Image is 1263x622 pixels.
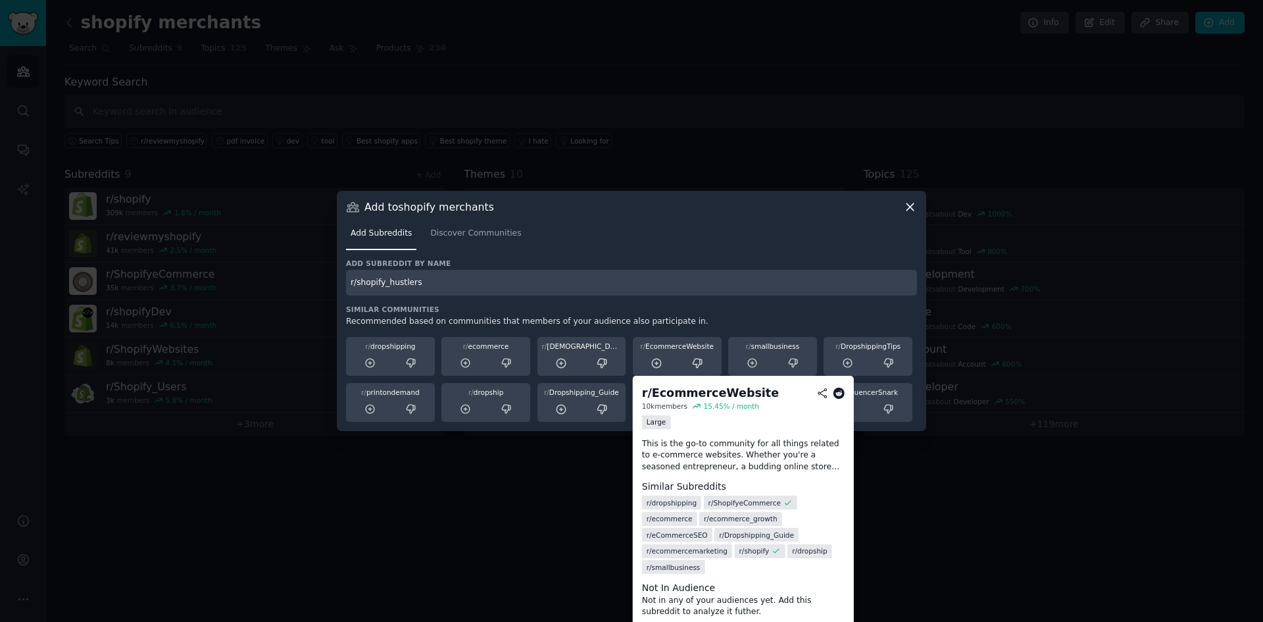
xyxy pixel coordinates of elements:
div: [DEMOGRAPHIC_DATA] [542,342,622,351]
span: r/ [835,342,841,350]
span: r/ smallbusiness [647,563,701,572]
span: r/ [542,342,547,350]
div: Recommended based on communities that members of your audience also participate in. [346,316,917,328]
span: Add Subreddits [351,228,412,240]
dt: Similar Subreddits [642,480,845,494]
a: Add Subreddits [346,223,416,250]
span: r/ dropship [792,546,827,556]
span: r/ ecommerce_growth [704,514,778,523]
span: Discover Communities [430,228,521,240]
div: printondemand [351,388,430,397]
div: dropship [446,388,526,397]
div: EcommerceWebsite [637,342,717,351]
input: Enter subreddit name and press enter [346,270,917,296]
span: r/ [746,342,751,350]
span: r/ [365,342,370,350]
h3: Add subreddit by name [346,259,917,268]
dt: Not In Audience [642,581,845,595]
div: Dropshipping_Guide [542,388,622,397]
div: ecommerce [446,342,526,351]
div: r/ EcommerceWebsite [642,385,779,402]
span: r/ [544,388,549,396]
a: Discover Communities [426,223,526,250]
span: r/ [463,342,468,350]
div: InfluencerSnark [828,388,908,397]
div: 15.45 % / month [704,402,759,411]
div: smallbusiness [733,342,812,351]
span: r/ shopify [739,546,770,556]
span: r/ [361,388,366,396]
div: dropshipping [351,342,430,351]
span: r/ ecommerce [647,514,693,523]
span: r/ dropshipping [647,498,697,507]
span: r/ ShopifyeCommerce [708,498,781,507]
span: r/ [640,342,645,350]
dd: Not in any of your audiences yet. Add this subreddit to analyze it futher. [642,595,845,618]
div: DropshippingTips [828,342,908,351]
div: 10k members [642,402,687,411]
span: r/ Dropshipping_Guide [719,531,794,540]
p: This is the go-to community for all things related to e-commerce websites. Whether you're a seaso... [642,438,845,473]
div: Large [642,415,671,429]
h3: Similar Communities [346,305,917,314]
span: r/ ecommercemarketing [647,546,728,556]
span: r/ [468,388,474,396]
h3: Add to shopify merchants [364,200,494,214]
span: r/ eCommerceSEO [647,531,708,540]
